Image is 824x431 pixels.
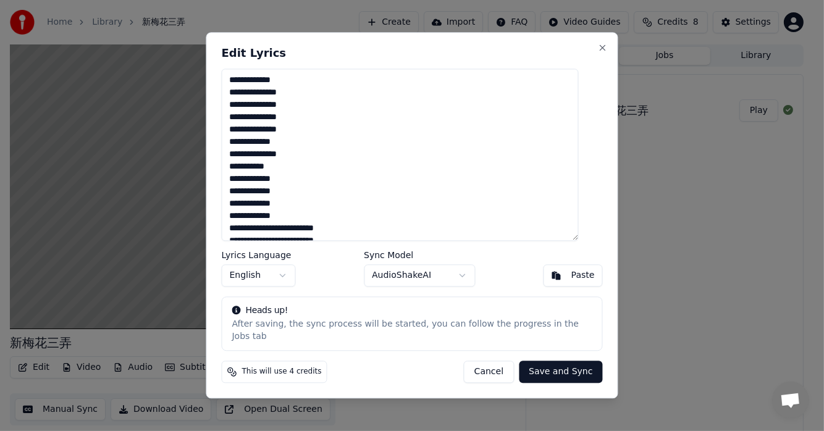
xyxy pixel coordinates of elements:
div: After saving, the sync process will be started, you can follow the progress in the Jobs tab [232,319,592,343]
button: Save and Sync [519,361,602,383]
div: Paste [571,270,595,282]
button: Paste [544,265,603,287]
h2: Edit Lyrics [222,48,603,59]
span: This will use 4 credits [242,367,322,377]
button: Cancel [464,361,514,383]
div: Heads up! [232,305,592,317]
label: Sync Model [364,251,475,260]
label: Lyrics Language [222,251,296,260]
